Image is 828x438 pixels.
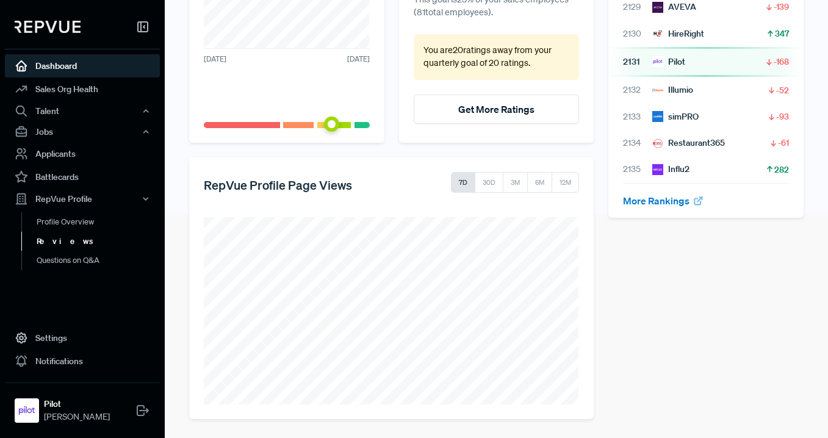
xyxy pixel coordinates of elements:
[652,56,663,67] img: Pilot
[414,95,580,124] button: Get More Ratings
[774,163,789,176] span: 282
[776,84,789,96] span: -52
[5,77,160,101] a: Sales Org Health
[5,101,160,121] button: Talent
[775,27,789,40] span: 347
[503,172,528,193] button: 3M
[5,188,160,209] button: RepVue Profile
[652,84,693,96] div: Illumio
[5,121,160,142] button: Jobs
[475,172,503,193] button: 30D
[5,350,160,373] a: Notifications
[5,142,160,165] a: Applicants
[5,54,160,77] a: Dashboard
[652,56,685,68] div: Pilot
[5,382,160,428] a: PilotPilot[PERSON_NAME]
[623,163,652,176] span: 2135
[652,2,663,13] img: AVEVA
[21,232,176,251] a: Reviews
[623,195,704,207] a: More Rankings
[774,1,789,13] span: -139
[44,411,110,423] span: [PERSON_NAME]
[652,138,663,149] img: Restaurant365
[17,401,37,420] img: Pilot
[652,27,704,40] div: HireRight
[774,56,789,68] span: -168
[652,111,663,122] img: simPRO
[21,251,176,270] a: Questions on Q&A
[623,56,652,68] span: 2131
[652,85,663,96] img: Illumio
[652,110,699,123] div: simPRO
[623,27,652,40] span: 2130
[347,54,370,65] span: [DATE]
[776,110,789,123] span: -93
[423,44,570,70] p: You are 20 ratings away from your quarterly goal of 20 ratings .
[451,172,475,193] button: 7D
[15,21,81,33] img: RepVue
[623,1,652,13] span: 2129
[527,172,552,193] button: 6M
[5,326,160,350] a: Settings
[21,212,176,232] a: Profile Overview
[652,137,725,149] div: Restaurant365
[652,28,663,39] img: HireRight
[652,164,663,175] img: Influ2
[204,178,352,192] h5: RepVue Profile Page Views
[623,84,652,96] span: 2132
[204,54,226,65] span: [DATE]
[778,137,789,149] span: -61
[652,163,689,176] div: Influ2
[652,1,696,13] div: AVEVA
[623,137,652,149] span: 2134
[623,110,652,123] span: 2133
[44,398,110,411] strong: Pilot
[5,165,160,188] a: Battlecards
[552,172,579,193] button: 12M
